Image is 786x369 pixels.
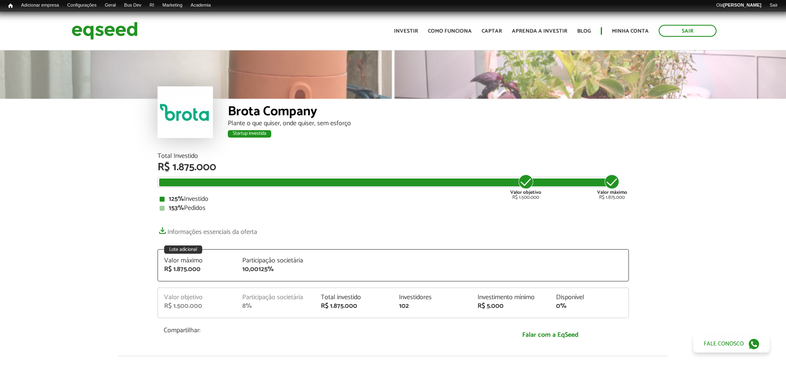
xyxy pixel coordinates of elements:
p: Compartilhar: [164,326,466,334]
strong: [PERSON_NAME] [723,2,761,7]
a: Investir [394,29,418,34]
div: Brota Company [228,105,629,120]
a: Olá[PERSON_NAME] [712,2,765,9]
a: Captar [482,29,502,34]
div: Disponível [556,294,622,301]
div: R$ 1.875.000 [164,266,230,273]
img: EqSeed [72,20,138,42]
div: Participação societária [242,257,308,264]
div: Valor objetivo [164,294,230,301]
a: Sair [765,2,782,9]
strong: Valor máximo [597,188,627,196]
div: 10,00125% [242,266,308,273]
a: Informações essenciais da oferta [158,224,257,236]
div: R$ 1.875.000 [158,162,629,173]
div: Total Investido [158,153,629,160]
a: Aprenda a investir [512,29,567,34]
div: Valor máximo [164,257,230,264]
a: Início [4,2,17,10]
a: Como funciona [428,29,472,34]
div: R$ 5.000 [478,303,544,309]
div: Pedidos [160,205,627,212]
div: Total investido [321,294,387,301]
div: Investidores [399,294,465,301]
div: R$ 1.875.000 [597,174,627,200]
strong: 153% [169,202,184,214]
div: R$ 1.500.000 [164,303,230,309]
a: Geral [100,2,120,9]
div: Investido [160,196,627,202]
span: Início [8,3,13,9]
a: RI [146,2,158,9]
a: Blog [577,29,591,34]
div: Investimento mínimo [478,294,544,301]
div: R$ 1.500.000 [510,174,541,200]
div: 0% [556,303,622,309]
a: Bus Dev [120,2,146,9]
a: Adicionar empresa [17,2,63,9]
div: 8% [242,303,308,309]
a: Fale conosco [693,335,769,352]
strong: 125% [169,193,184,205]
div: Plante o que quiser, onde quiser, sem esforço [228,120,629,127]
a: Academia [186,2,215,9]
div: 102 [399,303,465,309]
a: Marketing [158,2,186,9]
strong: Valor objetivo [510,188,541,196]
div: Lote adicional [164,245,202,254]
a: Minha conta [612,29,649,34]
a: Sair [659,25,717,37]
div: R$ 1.875.000 [321,303,387,309]
div: Startup investida [228,130,271,138]
div: Participação societária [242,294,308,301]
a: Configurações [63,2,101,9]
a: Falar com a EqSeed [478,326,623,343]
